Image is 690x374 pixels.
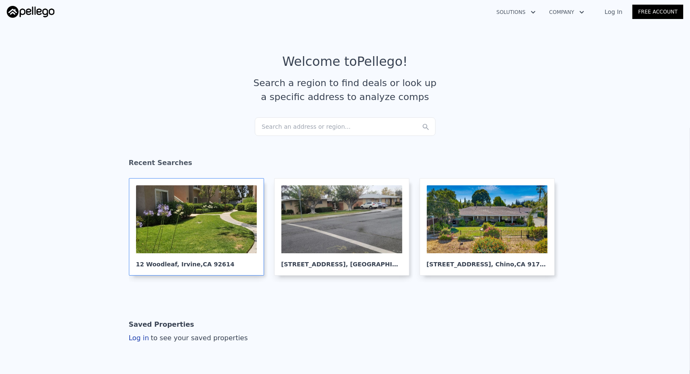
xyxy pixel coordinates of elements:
[274,178,416,276] a: [STREET_ADDRESS], [GEOGRAPHIC_DATA]
[149,334,248,342] span: to see your saved properties
[251,76,440,104] div: Search a region to find deals or look up a specific address to analyze comps
[7,6,55,18] img: Pellego
[201,261,235,268] span: , CA 92614
[255,117,436,136] div: Search an address or region...
[633,5,683,19] a: Free Account
[595,8,633,16] a: Log In
[129,151,562,178] div: Recent Searches
[514,261,548,268] span: , CA 91710
[490,5,543,20] button: Solutions
[129,316,194,333] div: Saved Properties
[129,178,271,276] a: 12 Woodleaf, Irvine,CA 92614
[427,253,548,268] div: [STREET_ADDRESS] , Chino
[129,333,248,343] div: Log in
[136,253,257,268] div: 12 Woodleaf , Irvine
[281,253,402,268] div: [STREET_ADDRESS] , [GEOGRAPHIC_DATA]
[282,54,408,69] div: Welcome to Pellego !
[543,5,591,20] button: Company
[420,178,562,276] a: [STREET_ADDRESS], Chino,CA 91710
